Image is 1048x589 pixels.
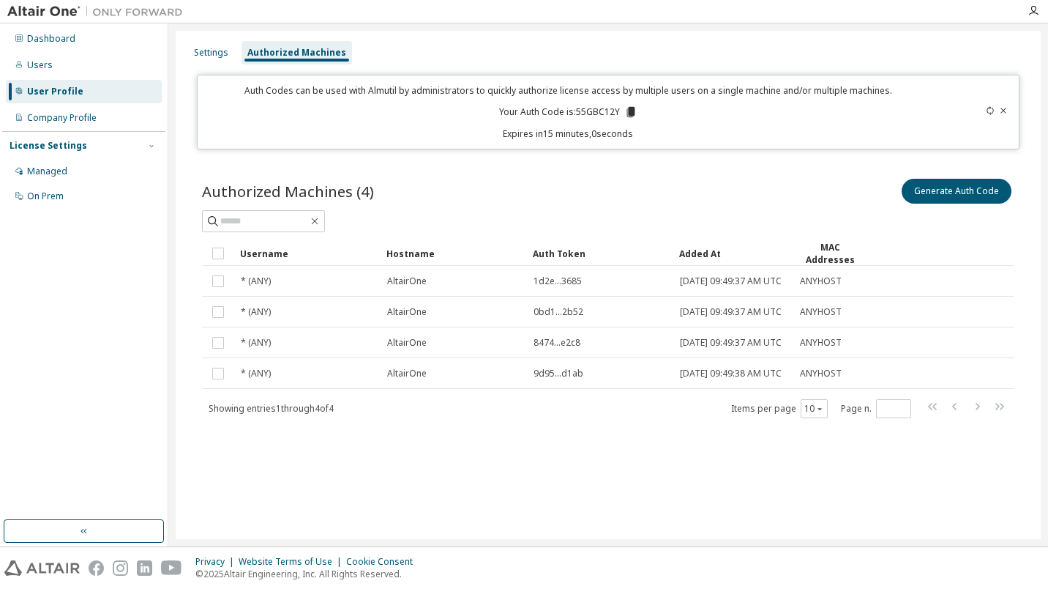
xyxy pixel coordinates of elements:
[387,306,427,318] span: AltairOne
[346,556,422,568] div: Cookie Consent
[240,242,375,265] div: Username
[386,242,521,265] div: Hostname
[800,368,842,379] span: ANYHOST
[27,86,83,97] div: User Profile
[206,84,929,97] p: Auth Codes can be used with Almutil by administrators to quickly authorize license access by mult...
[680,337,782,349] span: [DATE] 09:49:37 AM UTC
[800,337,842,349] span: ANYHOST
[194,47,228,59] div: Settings
[534,275,582,287] span: 1d2e...3685
[241,306,271,318] span: * (ANY)
[800,306,842,318] span: ANYHOST
[27,190,64,202] div: On Prem
[534,306,583,318] span: 0bd1...2b52
[241,275,271,287] span: * (ANY)
[679,242,787,265] div: Added At
[206,127,929,140] p: Expires in 15 minutes, 0 seconds
[499,105,637,119] p: Your Auth Code is: 55GBC12Y
[209,402,334,415] span: Showing entries 1 through 4 of 4
[27,112,97,124] div: Company Profile
[27,33,75,45] div: Dashboard
[533,242,667,265] div: Auth Token
[4,560,80,576] img: altair_logo.svg
[534,368,583,379] span: 9d95...d1ab
[241,368,271,379] span: * (ANY)
[800,275,842,287] span: ANYHOST
[902,179,1011,204] button: Generate Auth Code
[195,556,239,568] div: Privacy
[239,556,346,568] div: Website Terms of Use
[89,560,104,576] img: facebook.svg
[680,275,782,287] span: [DATE] 09:49:37 AM UTC
[241,337,271,349] span: * (ANY)
[247,47,346,59] div: Authorized Machines
[161,560,182,576] img: youtube.svg
[841,399,911,418] span: Page n.
[387,337,427,349] span: AltairOne
[804,403,824,415] button: 10
[27,59,53,71] div: Users
[799,241,861,266] div: MAC Addresses
[387,275,427,287] span: AltairOne
[27,166,67,177] div: Managed
[387,368,427,379] span: AltairOne
[534,337,580,349] span: 8474...e2c8
[731,399,828,418] span: Items per page
[113,560,128,576] img: instagram.svg
[680,368,782,379] span: [DATE] 09:49:38 AM UTC
[202,181,374,201] span: Authorized Machines (4)
[10,140,87,152] div: License Settings
[680,306,782,318] span: [DATE] 09:49:37 AM UTC
[137,560,152,576] img: linkedin.svg
[7,4,190,19] img: Altair One
[195,568,422,580] p: © 2025 Altair Engineering, Inc. All Rights Reserved.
